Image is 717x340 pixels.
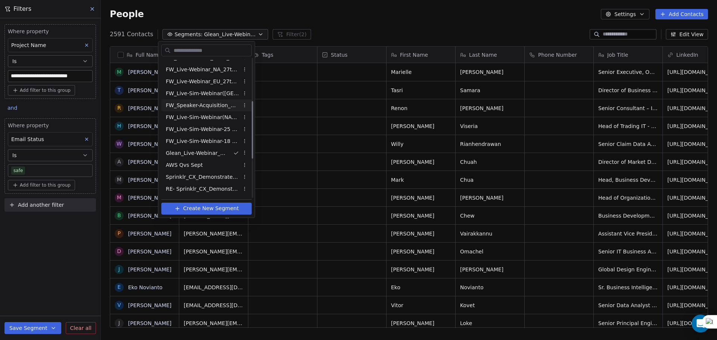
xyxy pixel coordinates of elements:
span: FW_Live-Webinar_NA_27thAugust'25 - Batch 2 [166,66,239,74]
button: Create New Segment [161,203,252,215]
span: FW_Live-Sim-Webinar-18 Sept-[GEOGRAPHIC_DATA] [166,137,239,145]
span: FW_Live-Sim-Webinar([GEOGRAPHIC_DATA])26thAugust'2025 [166,90,239,97]
span: FW_Live-Sim-Webinar(NA)26thAugust'2025 [166,113,239,121]
span: AWS Qvs Sept [166,161,203,169]
span: Sprinklr_CX_Demonstrate_Reg_Drive_[DATE] [166,173,239,181]
span: FW_Live-Sim-Webinar-25 Sept'25 -[GEOGRAPHIC_DATA] [GEOGRAPHIC_DATA] [166,125,239,133]
span: FW_Speaker-Acquisition_August'25 [166,102,239,109]
span: RE- Sprinklr_CX_Demonstrate_Reg_Drive_[DATE] [166,185,239,193]
span: Glean_Live-Webinar_23rdSept'25 [166,149,227,157]
span: FW_Live-Webinar_EU_27thAugust'25 - Batch 2 [166,78,239,85]
span: Create New Segment [183,205,239,212]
